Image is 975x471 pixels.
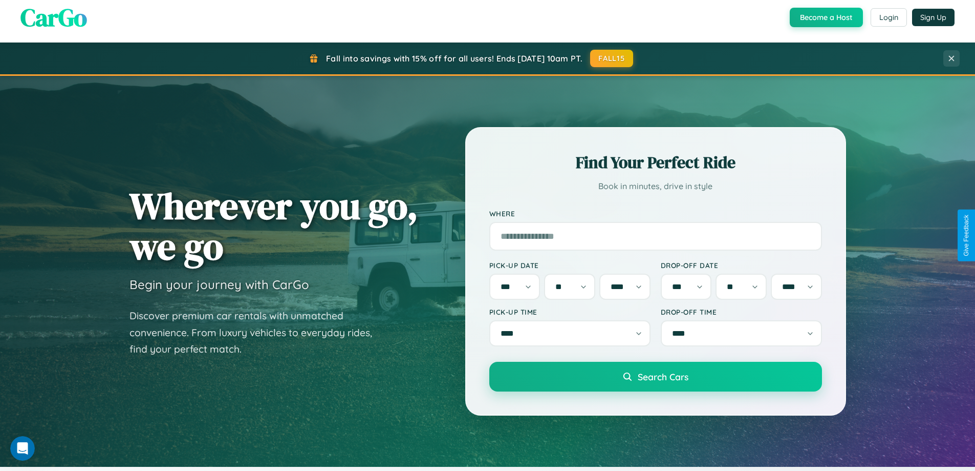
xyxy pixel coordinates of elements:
div: Give Feedback [963,215,970,256]
span: Fall into savings with 15% off for all users! Ends [DATE] 10am PT. [326,53,582,64]
button: Become a Host [790,8,863,27]
label: Pick-up Date [489,261,651,270]
p: Discover premium car rentals with unmatched convenience. From luxury vehicles to everyday rides, ... [129,308,385,358]
label: Where [489,209,822,218]
p: Book in minutes, drive in style [489,179,822,194]
h1: Wherever you go, we go [129,186,418,267]
button: FALL15 [590,50,633,67]
label: Drop-off Date [661,261,822,270]
button: Login [871,8,907,27]
span: CarGo [20,1,87,34]
label: Drop-off Time [661,308,822,316]
iframe: Intercom live chat [10,436,35,461]
button: Sign Up [912,9,955,26]
h3: Begin your journey with CarGo [129,277,309,292]
label: Pick-up Time [489,308,651,316]
h2: Find Your Perfect Ride [489,151,822,174]
span: Search Cars [638,371,688,382]
button: Search Cars [489,362,822,392]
